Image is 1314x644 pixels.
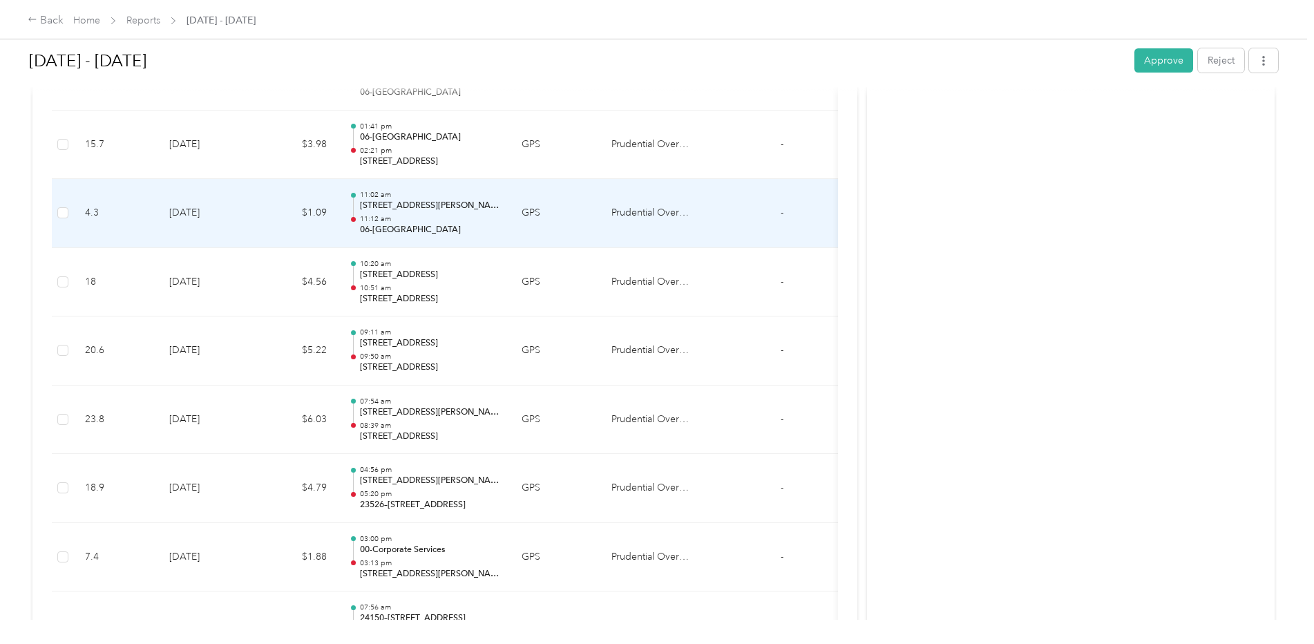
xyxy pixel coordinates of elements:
[360,489,499,499] p: 05:20 pm
[360,224,499,236] p: 06-[GEOGRAPHIC_DATA]
[360,612,499,625] p: 24150–[STREET_ADDRESS]
[360,499,499,511] p: 23526–[STREET_ADDRESS]
[360,131,499,144] p: 06-[GEOGRAPHIC_DATA]
[360,337,499,350] p: [STREET_ADDRESS]
[158,316,255,386] td: [DATE]
[600,454,704,523] td: Prudential Overall Supply
[360,603,499,612] p: 07:56 am
[360,568,499,580] p: [STREET_ADDRESS][PERSON_NAME]
[600,248,704,317] td: Prudential Overall Supply
[255,248,338,317] td: $4.56
[781,276,783,287] span: -
[158,248,255,317] td: [DATE]
[255,386,338,455] td: $6.03
[255,179,338,248] td: $1.09
[600,179,704,248] td: Prudential Overall Supply
[360,190,499,200] p: 11:02 am
[29,44,1125,77] h1: Aug 1 - 31, 2025
[360,421,499,430] p: 08:39 am
[781,619,783,631] span: -
[1198,48,1244,73] button: Reject
[360,269,499,281] p: [STREET_ADDRESS]
[360,544,499,556] p: 00-Corporate Services
[600,523,704,592] td: Prudential Overall Supply
[126,15,160,26] a: Reports
[255,316,338,386] td: $5.22
[360,283,499,293] p: 10:51 am
[360,558,499,568] p: 03:13 pm
[74,179,158,248] td: 4.3
[360,406,499,419] p: [STREET_ADDRESS][PERSON_NAME]
[74,454,158,523] td: 18.9
[1134,48,1193,73] button: Approve
[187,13,256,28] span: [DATE] - [DATE]
[360,214,499,224] p: 11:12 am
[360,534,499,544] p: 03:00 pm
[511,248,600,317] td: GPS
[74,248,158,317] td: 18
[158,386,255,455] td: [DATE]
[600,111,704,180] td: Prudential Overall Supply
[511,179,600,248] td: GPS
[360,475,499,487] p: [STREET_ADDRESS][PERSON_NAME]
[255,111,338,180] td: $3.98
[360,259,499,269] p: 10:20 am
[360,293,499,305] p: [STREET_ADDRESS]
[781,413,783,425] span: -
[781,344,783,356] span: -
[74,111,158,180] td: 15.7
[360,352,499,361] p: 09:50 am
[781,207,783,218] span: -
[158,179,255,248] td: [DATE]
[511,386,600,455] td: GPS
[511,111,600,180] td: GPS
[511,454,600,523] td: GPS
[600,316,704,386] td: Prudential Overall Supply
[781,551,783,562] span: -
[511,316,600,386] td: GPS
[158,111,255,180] td: [DATE]
[158,454,255,523] td: [DATE]
[74,386,158,455] td: 23.8
[360,155,499,168] p: [STREET_ADDRESS]
[360,122,499,131] p: 01:41 pm
[360,200,499,212] p: [STREET_ADDRESS][PERSON_NAME]
[781,482,783,493] span: -
[360,361,499,374] p: [STREET_ADDRESS]
[158,523,255,592] td: [DATE]
[360,328,499,337] p: 09:11 am
[28,12,64,29] div: Back
[511,523,600,592] td: GPS
[360,465,499,475] p: 04:56 pm
[600,386,704,455] td: Prudential Overall Supply
[360,146,499,155] p: 02:21 pm
[255,454,338,523] td: $4.79
[781,138,783,150] span: -
[73,15,100,26] a: Home
[360,397,499,406] p: 07:54 am
[74,523,158,592] td: 7.4
[360,430,499,443] p: [STREET_ADDRESS]
[255,523,338,592] td: $1.88
[74,316,158,386] td: 20.6
[1237,567,1314,644] iframe: Everlance-gr Chat Button Frame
